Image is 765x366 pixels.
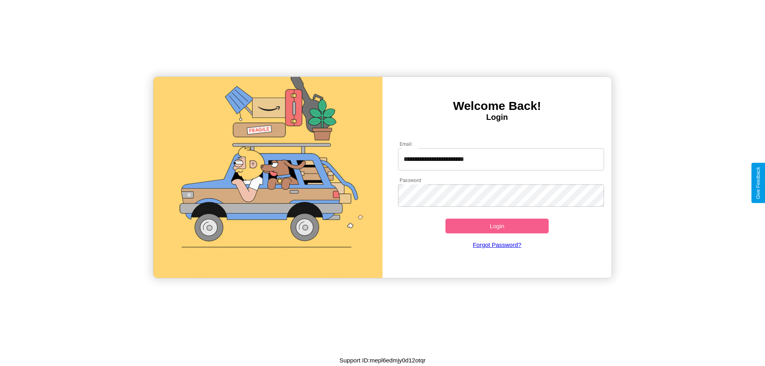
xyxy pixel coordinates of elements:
a: Forgot Password? [394,233,600,256]
label: Email [400,141,412,147]
label: Password [400,177,421,184]
h4: Login [382,113,612,122]
h3: Welcome Back! [382,99,612,113]
div: Give Feedback [755,167,761,199]
p: Support ID: mepl6edmjy0d12otqr [339,355,426,366]
button: Login [445,219,549,233]
img: gif [153,77,382,278]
